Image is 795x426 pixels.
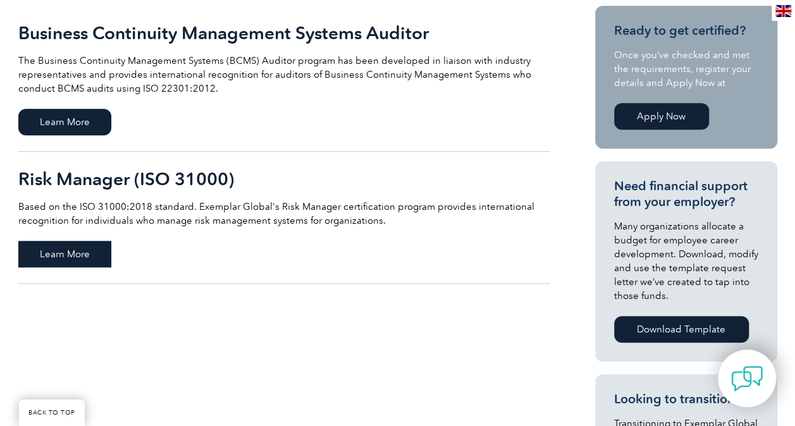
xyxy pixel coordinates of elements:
[614,316,749,343] a: Download Template
[18,241,111,267] span: Learn More
[18,54,550,95] p: The Business Continuity Management Systems (BCMS) Auditor program has been developed in liaison w...
[18,200,550,228] p: Based on the ISO 31000:2018 standard. Exemplar Global's Risk Manager certification program provid...
[614,103,709,130] a: Apply Now
[614,178,758,210] h3: Need financial support from your employer?
[18,152,550,284] a: Risk Manager (ISO 31000) Based on the ISO 31000:2018 standard. Exemplar Global's Risk Manager cer...
[614,48,758,90] p: Once you’ve checked and met the requirements, register your details and Apply Now at
[614,391,758,407] h3: Looking to transition?
[18,169,550,189] h2: Risk Manager (ISO 31000)
[775,5,791,17] img: en
[731,363,763,394] img: contact-chat.png
[18,109,111,135] span: Learn More
[614,23,758,39] h3: Ready to get certified?
[614,219,758,303] p: Many organizations allocate a budget for employee career development. Download, modify and use th...
[18,23,550,43] h2: Business Continuity Management Systems Auditor
[19,399,85,426] a: BACK TO TOP
[18,6,550,152] a: Business Continuity Management Systems Auditor The Business Continuity Management Systems (BCMS) ...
